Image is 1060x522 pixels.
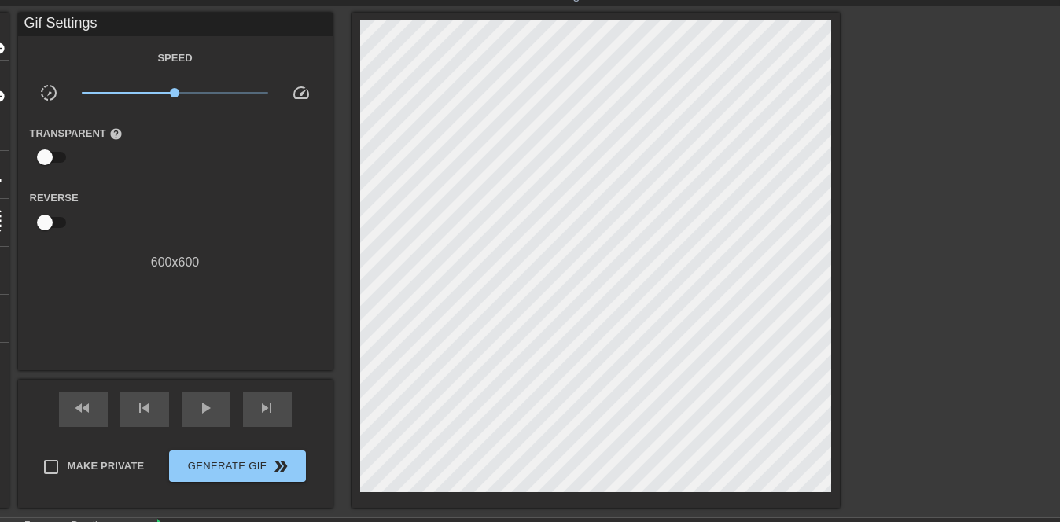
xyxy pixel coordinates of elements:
label: Speed [157,50,192,66]
span: skip_previous [135,399,154,417]
span: skip_next [258,399,277,417]
div: 600 x 600 [18,253,333,272]
span: help [109,127,123,141]
span: Make Private [68,458,145,474]
button: Generate Gif [169,450,305,482]
span: double_arrow [271,457,290,476]
span: speed [292,83,311,102]
span: slow_motion_video [39,83,58,102]
div: Gif Settings [18,13,333,36]
span: play_arrow [197,399,215,417]
label: Reverse [30,190,79,206]
span: fast_rewind [74,399,93,417]
label: Transparent [30,126,123,142]
span: Generate Gif [175,457,299,476]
